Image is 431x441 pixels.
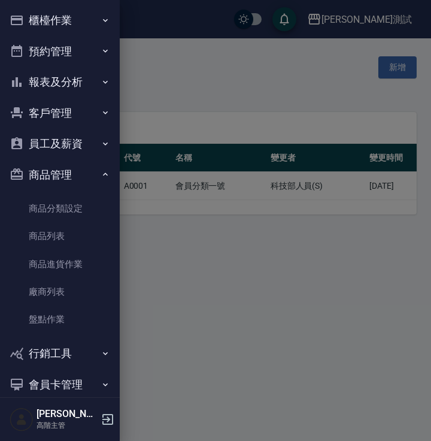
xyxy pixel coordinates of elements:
[5,306,115,333] a: 盤點作業
[5,67,115,98] button: 報表及分析
[5,250,115,278] a: 商品進貨作業
[5,159,115,191] button: 商品管理
[37,408,98,420] h5: [PERSON_NAME]
[5,36,115,67] button: 預約管理
[5,5,115,36] button: 櫃檯作業
[5,369,115,400] button: 會員卡管理
[5,98,115,129] button: 客戶管理
[5,128,115,159] button: 員工及薪資
[5,222,115,250] a: 商品列表
[37,420,98,431] p: 高階主管
[5,338,115,369] button: 行銷工具
[5,195,115,222] a: 商品分類設定
[5,278,115,306] a: 廠商列表
[10,407,34,431] img: Person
